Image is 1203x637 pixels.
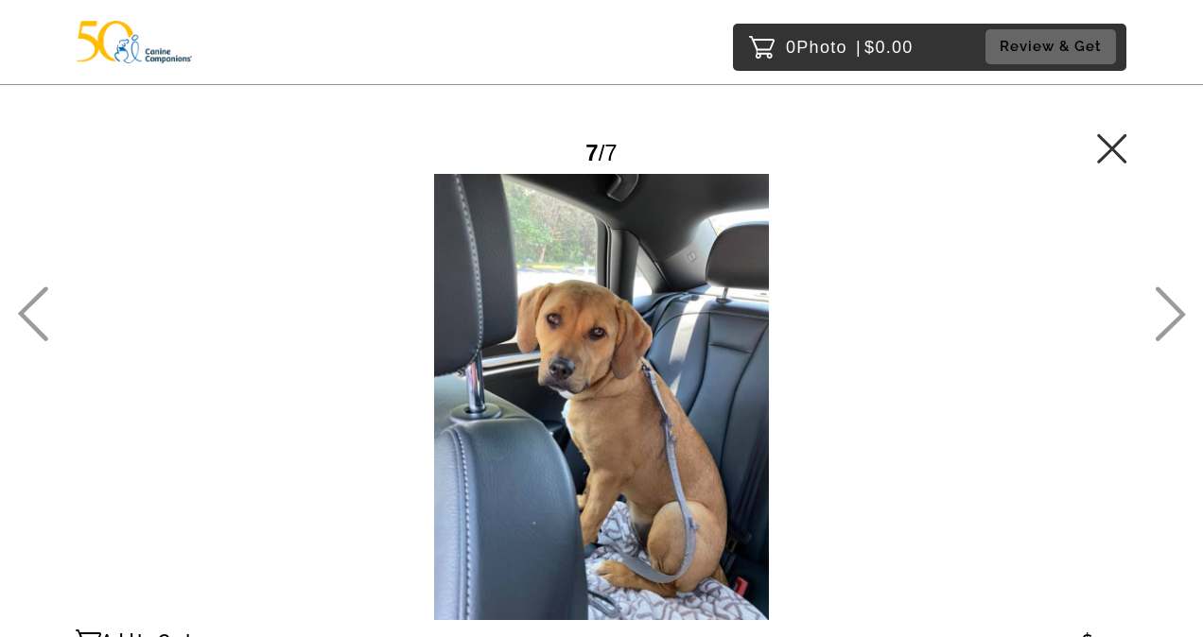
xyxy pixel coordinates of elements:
[77,21,192,63] img: Snapphound Logo
[585,140,598,165] span: 7
[985,29,1122,64] a: Review & Get
[585,132,617,173] div: /
[856,38,862,57] span: |
[985,29,1116,64] button: Review & Get
[786,32,914,62] p: 0 $0.00
[796,32,847,62] span: Photo
[604,140,617,165] span: 7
